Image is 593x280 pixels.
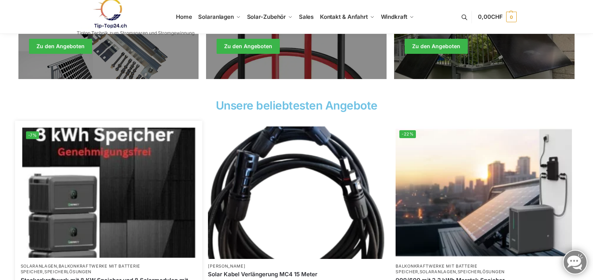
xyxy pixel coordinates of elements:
a: Speicherlösungen [458,269,505,274]
a: -7%Steckerkraftwerk mit 8 KW Speicher und 8 Solarmodulen mit 3600 Watt [22,128,195,257]
a: Solar-Verlängerungskabel [208,126,384,259]
span: Sales [299,13,314,20]
p: , , [21,263,197,275]
h2: Unsere beliebtesten Angebote [18,100,575,111]
a: Holiday Style [206,4,387,79]
a: Balkonkraftwerke mit Batterie Speicher [396,263,477,274]
p: Tiptop Technik zum Stromsparen und Stromgewinnung [77,31,194,35]
img: Home 6 [208,126,384,259]
a: Balkonkraftwerke mit Batterie Speicher [21,263,140,274]
a: Solaranlagen [420,269,456,274]
img: Home 7 [396,126,572,259]
a: Holiday Style [18,4,199,79]
img: Home 5 [22,128,195,257]
span: Kontakt & Anfahrt [320,13,368,20]
span: Windkraft [381,13,407,20]
p: , , [396,263,572,275]
span: 0,00 [478,13,502,20]
a: Speicherlösungen [44,269,91,274]
a: -22%Balkonkraftwerk mit Marstek Speicher [396,126,572,259]
span: CHF [491,13,503,20]
a: Solar Kabel Verlängerung MC4 15 Meter [208,271,384,278]
a: Winter Jackets [394,4,575,79]
span: 0 [506,12,517,22]
span: Solar-Zubehör [247,13,286,20]
a: [PERSON_NAME] [208,263,245,269]
a: 0,00CHF 0 [478,6,516,28]
a: Solaranlagen [21,263,57,269]
span: Solaranlagen [198,13,234,20]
